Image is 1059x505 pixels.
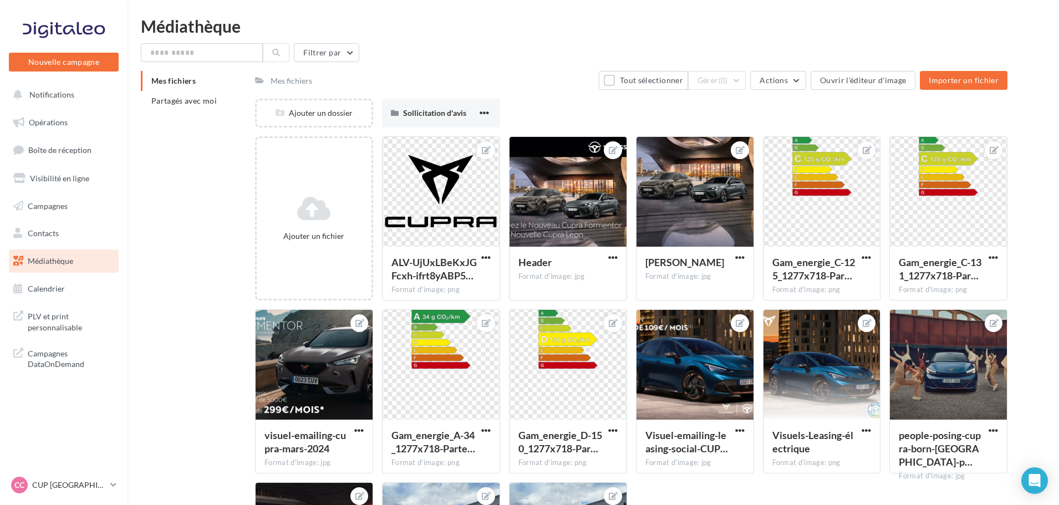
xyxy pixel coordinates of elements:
[645,256,724,268] span: CE-Leon-Formentor
[760,75,787,85] span: Actions
[645,458,745,468] div: Format d'image: jpg
[7,277,121,300] a: Calendrier
[772,256,855,282] span: Gam_energie_C-125_1277x718-Partenaires_POS_RVB
[7,304,121,337] a: PLV et print personnalisable
[599,71,688,90] button: Tout sélectionner
[772,285,872,295] div: Format d'image: png
[28,309,114,333] span: PLV et print personnalisable
[28,256,73,266] span: Médiathèque
[7,83,116,106] button: Notifications
[264,458,364,468] div: Format d'image: jpg
[929,75,999,85] span: Importer un fichier
[899,471,998,481] div: Format d'image: jpg
[28,284,65,293] span: Calendrier
[772,458,872,468] div: Format d'image: png
[141,18,1046,34] div: Médiathèque
[294,43,359,62] button: Filtrer par
[899,429,981,468] span: people-posing-cupra-born-aurora-parked
[7,249,121,273] a: Médiathèque
[391,458,491,468] div: Format d'image: png
[32,480,106,491] p: CUP [GEOGRAPHIC_DATA]
[28,201,68,210] span: Campagnes
[9,475,119,496] a: CC CUP [GEOGRAPHIC_DATA]
[28,228,59,238] span: Contacts
[7,195,121,218] a: Campagnes
[271,75,312,86] div: Mes fichiers
[151,76,196,85] span: Mes fichiers
[391,429,475,455] span: Gam_energie_A-34_1277x718-Partenaires_POS_RVB
[518,272,618,282] div: Format d'image: jpg
[28,145,91,155] span: Boîte de réception
[645,429,728,455] span: Visuel-emailing-leasing-social-CUPRA
[403,108,466,118] span: Sollicitation d'avis
[899,285,998,295] div: Format d'image: png
[261,231,367,242] div: Ajouter un fichier
[29,118,68,127] span: Opérations
[14,480,24,491] span: CC
[7,341,121,374] a: Campagnes DataOnDemand
[151,96,217,105] span: Partagés avec moi
[264,429,346,455] span: visuel-emailing-cupra-mars-2024
[920,71,1007,90] button: Importer un fichier
[257,108,371,119] div: Ajouter un dossier
[688,71,746,90] button: Gérer(0)
[7,167,121,190] a: Visibilité en ligne
[518,429,602,455] span: Gam_energie_D-150_1277x718-Partenaires_POS_RVB
[7,138,121,162] a: Boîte de réception
[719,76,728,85] span: (0)
[518,256,552,268] span: Header
[30,174,89,183] span: Visibilité en ligne
[1021,467,1048,494] div: Open Intercom Messenger
[7,222,121,245] a: Contacts
[518,458,618,468] div: Format d'image: png
[29,90,74,99] span: Notifications
[391,256,477,282] span: ALV-UjUxLBeKxJGFcxh-ifrt8yABP597wAf-YI-RxVn1au-qTepNcTlw
[391,285,491,295] div: Format d'image: png
[899,256,981,282] span: Gam_energie_C-131_1277x718-Partenaires_POS_RVB
[750,71,806,90] button: Actions
[645,272,745,282] div: Format d'image: jpg
[811,71,915,90] button: Ouvrir l'éditeur d'image
[7,111,121,134] a: Opérations
[772,429,853,455] span: Visuels-Leasing-électrique
[28,346,114,370] span: Campagnes DataOnDemand
[9,53,119,72] button: Nouvelle campagne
